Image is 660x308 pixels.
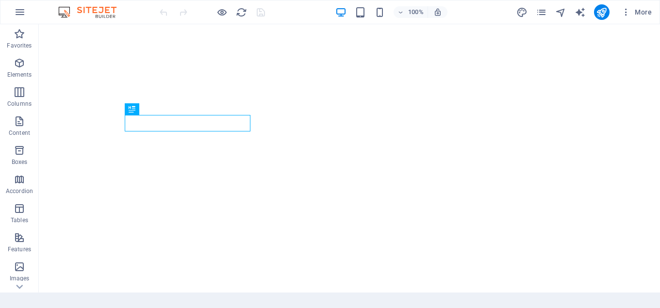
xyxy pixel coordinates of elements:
[7,42,32,49] p: Favorites
[575,6,586,18] button: text_generator
[8,245,31,253] p: Features
[408,6,424,18] h6: 100%
[394,6,428,18] button: 100%
[9,129,30,137] p: Content
[555,7,566,18] i: Navigator
[536,6,547,18] button: pages
[6,187,33,195] p: Accordion
[621,7,652,17] span: More
[516,7,528,18] i: Design (Ctrl+Alt+Y)
[7,100,32,108] p: Columns
[235,6,247,18] button: reload
[596,7,607,18] i: Publish
[594,4,610,20] button: publish
[555,6,567,18] button: navigator
[11,216,28,224] p: Tables
[56,6,129,18] img: Editor Logo
[236,7,247,18] i: Reload page
[10,275,30,282] p: Images
[617,4,656,20] button: More
[575,7,586,18] i: AI Writer
[516,6,528,18] button: design
[536,7,547,18] i: Pages (Ctrl+Alt+S)
[433,8,442,16] i: On resize automatically adjust zoom level to fit chosen device.
[216,6,228,18] button: Click here to leave preview mode and continue editing
[7,71,32,79] p: Elements
[12,158,28,166] p: Boxes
